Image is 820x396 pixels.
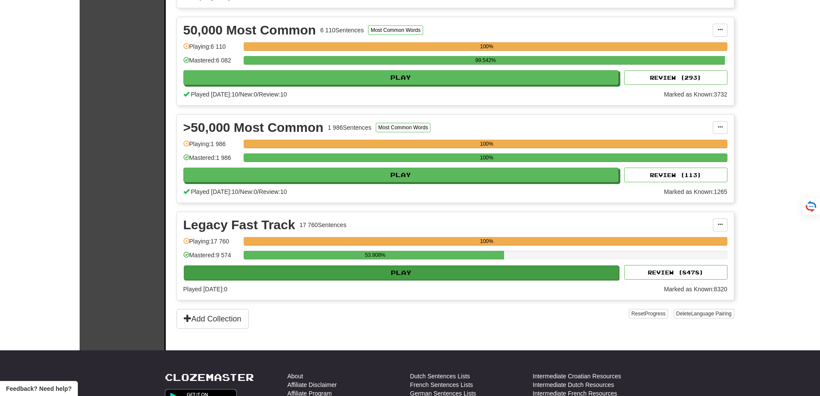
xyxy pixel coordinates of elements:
span: Progress [645,311,665,317]
div: Playing: 17 760 [183,237,239,251]
button: Most Common Words [376,123,431,132]
span: / [238,91,240,98]
span: Played [DATE]: 0 [183,286,227,293]
span: Played [DATE]: 10 [191,91,238,98]
a: Intermediate Dutch Resources [533,380,614,389]
div: 6 110 Sentences [320,26,364,34]
div: Mastered: 6 082 [183,56,239,70]
button: Most Common Words [368,25,423,35]
button: Review (293) [624,70,727,85]
div: Playing: 1 986 [183,140,239,154]
div: 1 986 Sentences [328,123,371,132]
a: About [288,372,303,380]
div: 100% [246,140,727,148]
span: New: 0 [240,91,257,98]
div: 17 760 Sentences [300,221,347,229]
button: Review (113) [624,168,727,182]
span: / [238,188,240,195]
div: 99.542% [246,56,725,65]
span: Language Pairing [691,311,731,317]
button: Review (8478) [624,265,727,280]
div: Mastered: 1 986 [183,153,239,168]
div: Marked as Known: 8320 [664,285,727,293]
button: Play [183,168,619,182]
button: DeleteLanguage Pairing [674,309,734,318]
span: / [257,188,259,195]
a: French Sentences Lists [410,380,473,389]
div: Marked as Known: 3732 [664,90,727,99]
div: Legacy Fast Track [183,218,295,231]
div: Marked as Known: 1265 [664,187,727,196]
a: Dutch Sentences Lists [410,372,470,380]
a: Clozemaster [165,372,254,383]
div: 100% [246,153,727,162]
div: Mastered: 9 574 [183,251,239,265]
button: ResetProgress [629,309,668,318]
button: Add Collection [176,309,249,329]
div: 100% [246,42,727,51]
div: >50,000 Most Common [183,121,324,134]
div: 100% [246,237,727,246]
div: 50,000 Most Common [183,24,316,37]
div: 53.908% [246,251,504,259]
button: Play [184,265,619,280]
span: New: 0 [240,188,257,195]
button: Play [183,70,619,85]
span: Review: 10 [259,91,287,98]
span: Review: 10 [259,188,287,195]
div: Playing: 6 110 [183,42,239,56]
a: Intermediate Croatian Resources [533,372,621,380]
a: Affiliate Disclaimer [288,380,337,389]
span: Played [DATE]: 10 [191,188,238,195]
span: / [257,91,259,98]
span: Open feedback widget [6,384,71,393]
